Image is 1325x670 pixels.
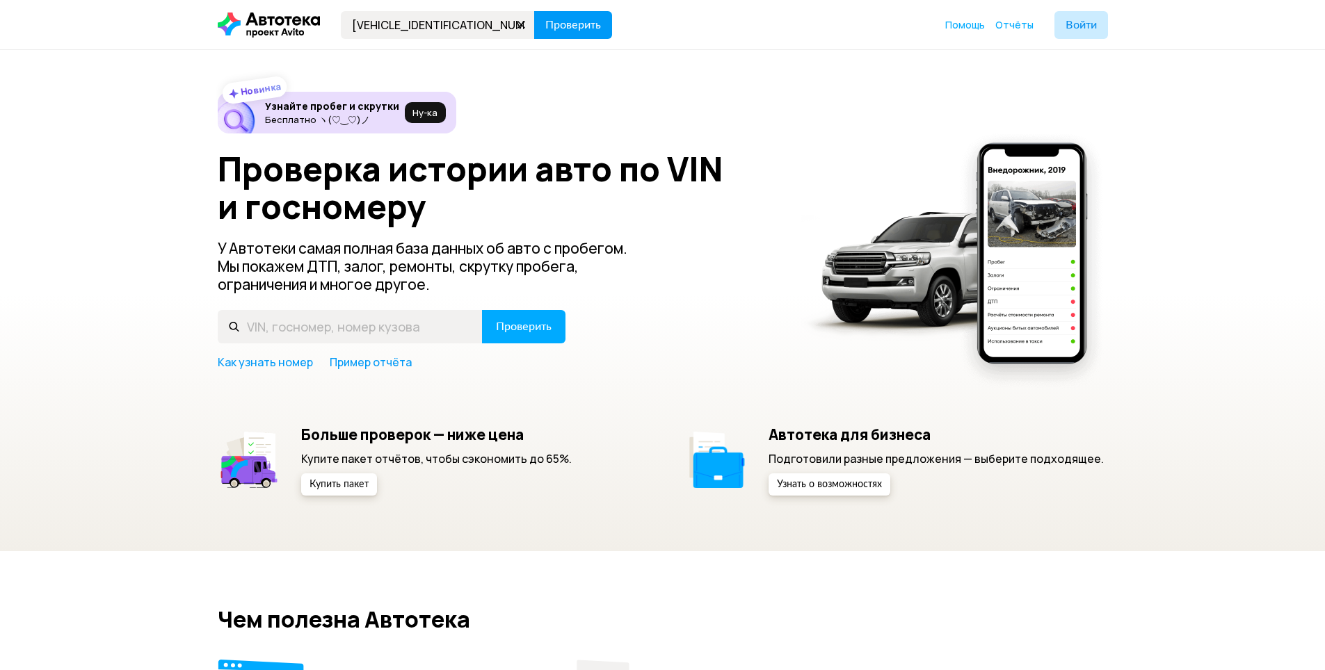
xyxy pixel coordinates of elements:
[995,18,1034,31] span: Отчёты
[341,11,535,39] input: VIN, госномер, номер кузова
[769,473,890,496] button: Узнать о возможностях
[218,607,1108,632] h2: Чем полезна Автотека
[777,480,882,489] span: Узнать о возможностях
[769,425,1104,443] h5: Автотека для бизнеса
[1066,19,1097,31] span: Войти
[496,321,552,332] span: Проверить
[265,100,399,113] h6: Узнайте пробег и скрутки
[310,480,369,489] span: Купить пакет
[239,80,282,98] strong: Новинка
[945,18,985,31] span: Помощь
[218,354,313,370] a: Как узнать номер
[945,18,985,32] a: Помощь
[218,150,783,225] h1: Проверка истории авто по VIN и госномеру
[301,451,572,466] p: Купите пакет отчётов, чтобы сэкономить до 65%.
[1054,11,1108,39] button: Войти
[412,107,437,118] span: Ну‑ка
[218,310,483,343] input: VIN, госномер, номер кузова
[995,18,1034,32] a: Отчёты
[301,473,377,496] button: Купить пакет
[545,19,601,31] span: Проверить
[769,451,1104,466] p: Подготовили разные предложения — выберите подходящее.
[534,11,612,39] button: Проверить
[330,354,412,370] a: Пример отчёта
[482,310,565,343] button: Проверить
[218,239,650,293] p: У Автотеки самая полная база данных об авто с пробегом. Мы покажем ДТП, залог, ремонты, скрутку п...
[265,114,399,125] p: Бесплатно ヽ(♡‿♡)ノ
[301,425,572,443] h5: Больше проверок — ниже цена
